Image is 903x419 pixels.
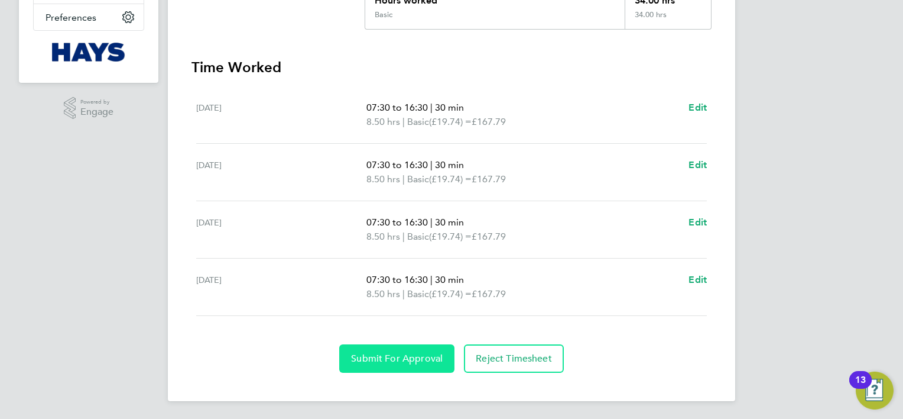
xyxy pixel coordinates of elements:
span: | [402,231,405,242]
span: £167.79 [472,288,506,299]
span: 30 min [435,217,464,228]
div: [DATE] [196,273,366,301]
span: Edit [688,159,707,170]
div: 34.00 hrs [625,10,711,29]
span: Edit [688,274,707,285]
span: 8.50 hrs [366,231,400,242]
span: £167.79 [472,173,506,185]
div: 13 [855,380,866,395]
span: | [430,217,433,228]
button: Preferences [34,4,144,30]
span: Preferences [46,12,96,23]
span: | [402,173,405,185]
span: Basic [407,115,429,129]
span: £167.79 [472,231,506,242]
span: (£19.74) = [429,231,472,242]
a: Edit [688,273,707,287]
span: (£19.74) = [429,288,472,299]
span: Reject Timesheet [476,353,552,365]
span: | [402,288,405,299]
a: Powered byEngage [64,97,114,120]
span: 07:30 to 16:30 [366,102,428,113]
span: | [430,274,433,285]
span: 07:30 to 16:30 [366,217,428,228]
button: Open Resource Center, 13 new notifications [856,372,894,410]
span: 8.50 hrs [366,288,400,299]
img: hays-logo-retina.png [52,43,126,62]
div: [DATE] [196,215,366,244]
span: £167.79 [472,116,506,127]
button: Reject Timesheet [464,344,564,373]
span: 07:30 to 16:30 [366,159,428,170]
a: Edit [688,101,707,115]
span: Powered by [80,97,113,107]
a: Edit [688,215,707,230]
span: 30 min [435,159,464,170]
span: | [402,116,405,127]
h3: Time Worked [191,58,712,77]
span: 8.50 hrs [366,116,400,127]
span: (£19.74) = [429,173,472,185]
span: 30 min [435,102,464,113]
span: 8.50 hrs [366,173,400,185]
div: [DATE] [196,158,366,186]
a: Go to home page [33,43,144,62]
button: Submit For Approval [339,344,454,373]
a: Edit [688,158,707,172]
span: | [430,159,433,170]
span: Basic [407,172,429,186]
span: Basic [407,287,429,301]
span: 07:30 to 16:30 [366,274,428,285]
span: Basic [407,230,429,244]
span: Edit [688,217,707,228]
span: Submit For Approval [351,353,443,365]
div: Basic [375,10,392,20]
span: | [430,102,433,113]
span: (£19.74) = [429,116,472,127]
span: 30 min [435,274,464,285]
span: Engage [80,107,113,117]
div: [DATE] [196,101,366,129]
span: Edit [688,102,707,113]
